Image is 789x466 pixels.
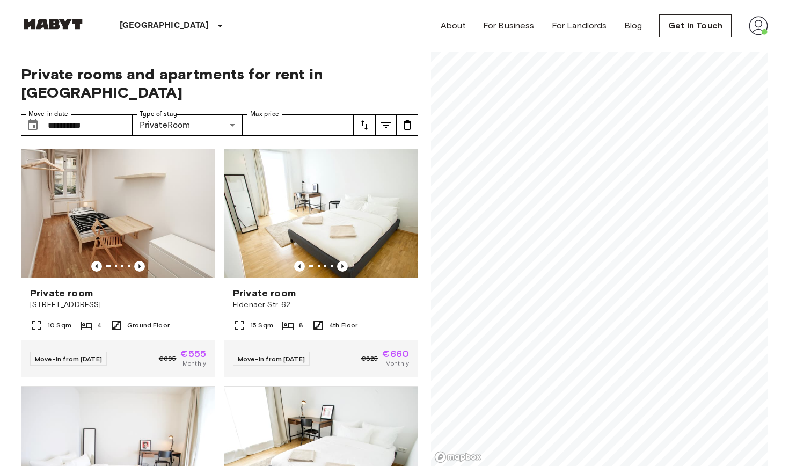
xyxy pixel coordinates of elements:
a: For Landlords [552,19,607,32]
a: For Business [483,19,535,32]
span: 8 [299,321,303,330]
img: Marketing picture of unit DE-01-242-04M [21,149,215,278]
a: Get in Touch [659,14,732,37]
span: 4 [97,321,101,330]
span: Private rooms and apartments for rent in [GEOGRAPHIC_DATA] [21,65,418,101]
button: Choose date, selected date is 1 Sep 2025 [22,114,43,136]
img: avatar [749,16,768,35]
span: Move-in from [DATE] [35,355,102,363]
img: Marketing picture of unit DE-01-012-001-07H [224,149,418,278]
span: [STREET_ADDRESS] [30,300,206,310]
span: 4th Floor [329,321,357,330]
span: Monthly [385,359,409,368]
a: Marketing picture of unit DE-01-012-001-07HPrevious imagePrevious imagePrivate roomEldenaer Str. ... [224,149,418,377]
a: Mapbox logo [434,451,481,463]
span: €825 [361,354,378,363]
img: Habyt [21,19,85,30]
label: Max price [250,110,279,119]
a: Marketing picture of unit DE-01-242-04MPrevious imagePrevious imagePrivate room[STREET_ADDRESS]10... [21,149,215,377]
span: €660 [382,349,409,359]
a: Blog [624,19,642,32]
button: tune [354,114,375,136]
span: €555 [180,349,206,359]
a: About [441,19,466,32]
button: tune [397,114,418,136]
span: Private room [233,287,296,300]
p: [GEOGRAPHIC_DATA] [120,19,209,32]
button: Previous image [294,261,305,272]
span: Private room [30,287,93,300]
span: Ground Floor [127,321,170,330]
span: Monthly [182,359,206,368]
span: 10 Sqm [47,321,71,330]
span: 15 Sqm [250,321,273,330]
button: Previous image [337,261,348,272]
button: Previous image [134,261,145,272]
label: Move-in date [28,110,68,119]
div: PrivateRoom [132,114,243,136]
button: Previous image [91,261,102,272]
span: Eldenaer Str. 62 [233,300,409,310]
span: €695 [159,354,177,363]
label: Type of stay [140,110,177,119]
span: Move-in from [DATE] [238,355,305,363]
button: tune [375,114,397,136]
